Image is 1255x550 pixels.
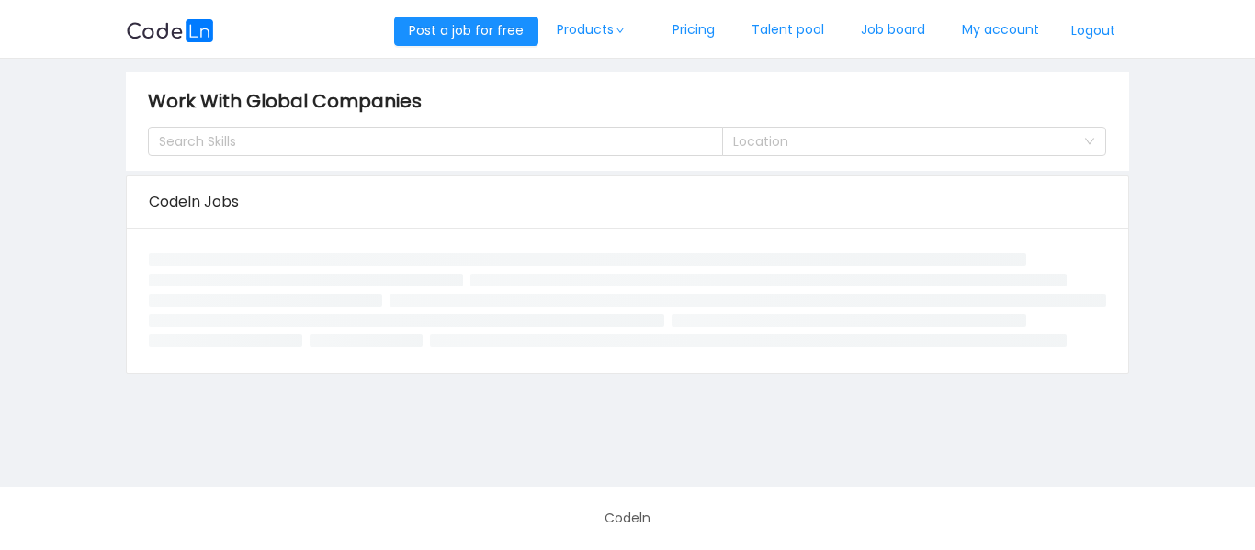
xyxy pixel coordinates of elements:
[149,176,1107,228] div: Codeln Jobs
[1057,17,1129,46] button: Logout
[394,17,538,46] button: Post a job for free
[616,26,627,35] i: icon: down
[148,86,433,116] span: Work With Global Companies
[1084,136,1095,149] i: icon: down
[733,132,1075,151] div: Location
[394,21,538,39] a: Post a job for free
[159,132,696,151] div: Search Skills
[126,19,214,42] img: logobg.f302741d.svg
